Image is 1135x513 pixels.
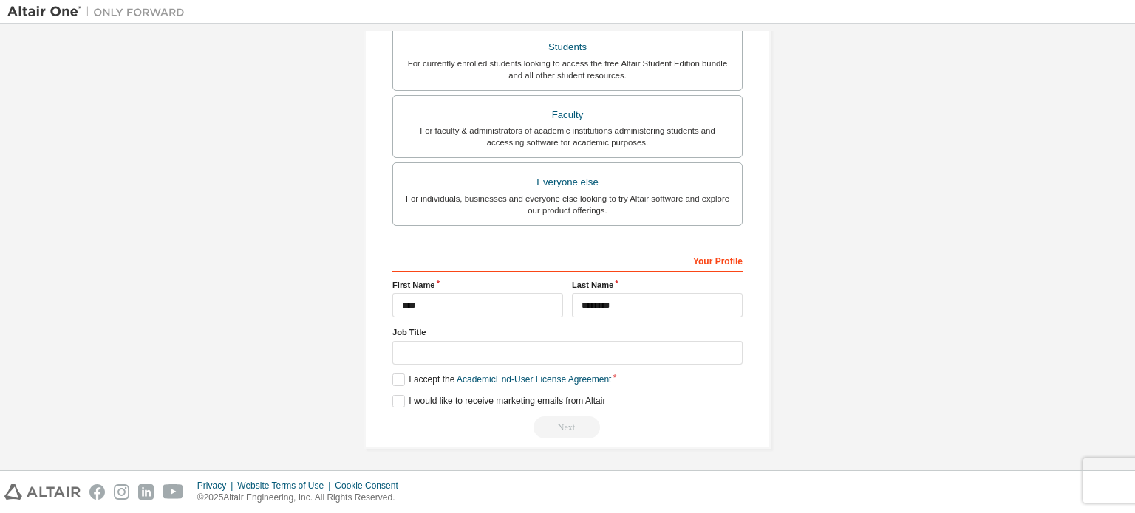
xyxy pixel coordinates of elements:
img: altair_logo.svg [4,484,81,500]
div: Faculty [402,105,733,125]
p: © 2025 Altair Engineering, Inc. All Rights Reserved. [197,492,407,504]
label: Job Title [392,326,743,338]
label: First Name [392,279,563,291]
a: Academic End-User License Agreement [457,374,611,385]
div: Website Terms of Use [237,480,335,492]
label: Last Name [572,279,743,291]
div: Privacy [197,480,237,492]
label: I would like to receive marketing emails from Altair [392,395,605,407]
div: For faculty & administrators of academic institutions administering students and accessing softwa... [402,125,733,148]
img: linkedin.svg [138,484,154,500]
img: facebook.svg [89,484,105,500]
label: I accept the [392,373,611,386]
div: Read and acccept EULA to continue [392,416,743,438]
div: Cookie Consent [335,480,406,492]
div: Your Profile [392,248,743,272]
div: Students [402,37,733,58]
div: Everyone else [402,172,733,193]
img: instagram.svg [114,484,129,500]
div: For individuals, businesses and everyone else looking to try Altair software and explore our prod... [402,193,733,216]
img: Altair One [7,4,192,19]
img: youtube.svg [163,484,184,500]
div: For currently enrolled students looking to access the free Altair Student Edition bundle and all ... [402,58,733,81]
